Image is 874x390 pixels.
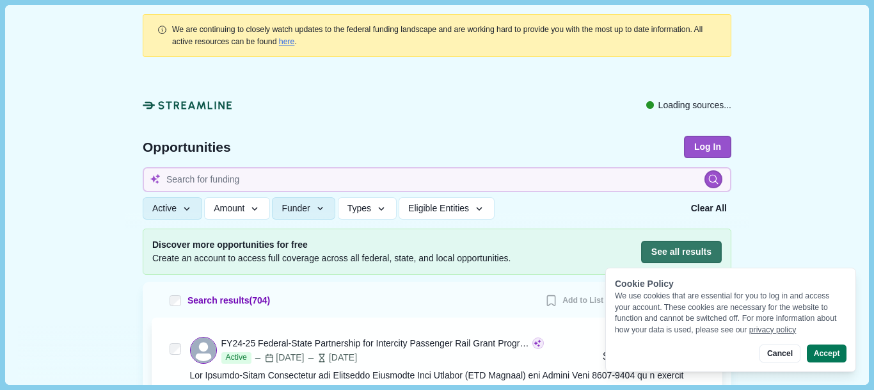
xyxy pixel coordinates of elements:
[759,345,800,362] button: Cancel
[204,197,270,220] button: Amount
[540,291,619,311] button: Add to List (0)
[221,337,530,350] div: FY24-25 Federal-State Partnership for Intercity Passenger Rail Grant Program - National
[615,279,674,289] span: Cookie Policy
[399,197,494,220] button: Eligible Entities
[152,252,511,265] span: Create an account to access full coverage across all federal, state, and local opportunities.
[214,203,244,214] span: Amount
[221,352,251,364] span: Active
[172,24,717,47] div: .
[658,99,731,112] span: Loading sources...
[152,238,511,252] span: Discover more opportunities for free
[687,197,731,220] button: Clear All
[172,25,703,45] span: We are continuing to closely watch updates to the federal funding landscape and are working hard ...
[143,197,202,220] button: Active
[279,37,295,46] a: here
[408,203,469,214] span: Eligible Entities
[282,203,310,214] span: Funder
[615,291,846,336] div: We use cookies that are essential for you to log in and access your account. These cookies are ne...
[338,197,397,220] button: Types
[347,203,371,214] span: Types
[306,351,357,364] div: [DATE]
[684,136,731,158] button: Log In
[272,197,335,220] button: Funder
[143,140,231,154] span: Opportunities
[143,167,731,192] input: Search for funding
[603,336,673,349] div: Max Award
[253,351,304,364] div: [DATE]
[749,325,797,334] a: privacy policy
[641,241,722,263] button: See all results
[807,345,846,362] button: Accept
[191,337,216,363] svg: avatar
[603,349,673,365] div: $5,070,784,989
[152,203,177,214] span: Active
[187,294,270,307] span: Search results ( 704 )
